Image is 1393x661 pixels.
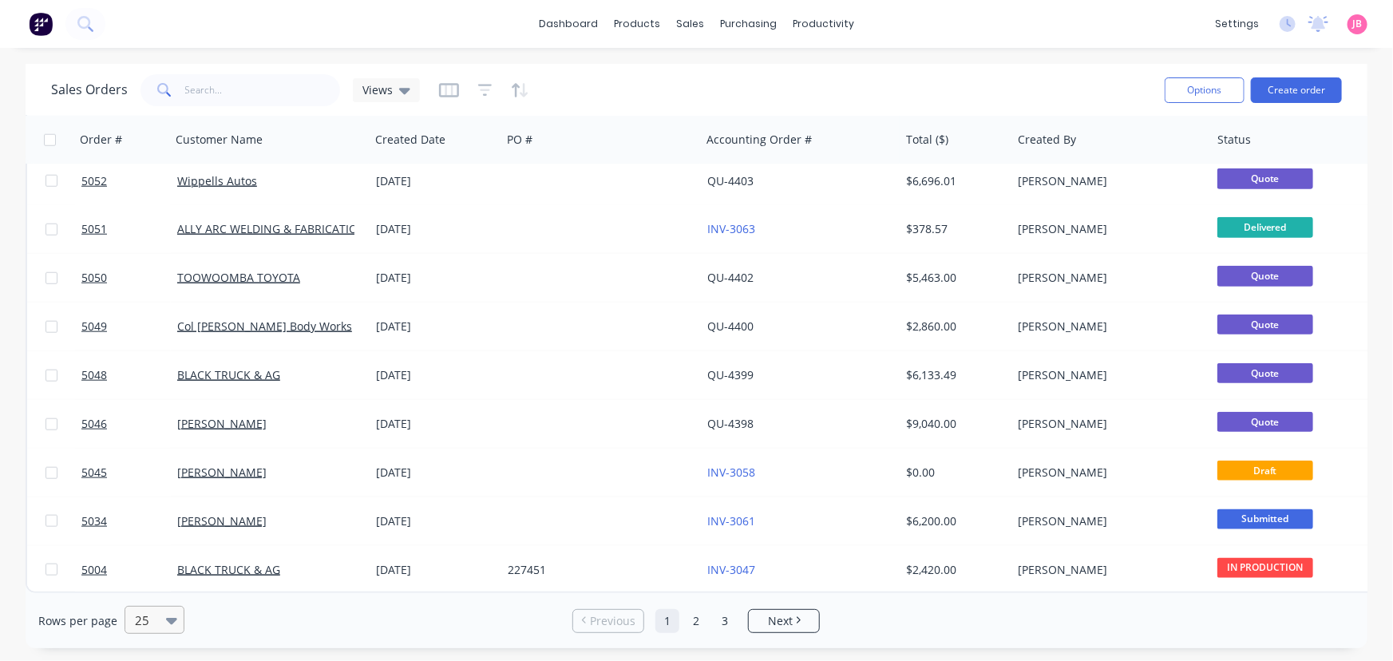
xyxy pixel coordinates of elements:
[1018,562,1195,578] div: [PERSON_NAME]
[1217,217,1313,237] span: Delivered
[1217,509,1313,529] span: Submitted
[81,270,107,286] span: 5050
[707,270,754,285] a: QU-4402
[176,132,263,148] div: Customer Name
[706,132,812,148] div: Accounting Order #
[707,173,754,188] a: QU-4403
[81,546,177,594] a: 5004
[907,465,1001,481] div: $0.00
[1217,363,1313,383] span: Quote
[1018,173,1195,189] div: [PERSON_NAME]
[573,613,643,629] a: Previous page
[907,562,1001,578] div: $2,420.00
[362,81,393,98] span: Views
[81,221,107,237] span: 5051
[1018,221,1195,237] div: [PERSON_NAME]
[707,416,754,431] a: QU-4398
[1217,461,1313,481] span: Draft
[376,465,495,481] div: [DATE]
[1217,168,1313,188] span: Quote
[684,609,708,633] a: Page 2
[1217,266,1313,286] span: Quote
[376,513,495,529] div: [DATE]
[375,132,445,148] div: Created Date
[376,319,495,334] div: [DATE]
[712,12,785,36] div: purchasing
[707,513,755,528] a: INV-3061
[907,319,1001,334] div: $2,860.00
[907,221,1001,237] div: $378.57
[81,465,107,481] span: 5045
[81,173,107,189] span: 5052
[81,254,177,302] a: 5050
[177,367,280,382] a: BLACK TRUCK & AG
[1353,17,1363,31] span: JB
[707,562,755,577] a: INV-3047
[1018,319,1195,334] div: [PERSON_NAME]
[1207,12,1267,36] div: settings
[907,270,1001,286] div: $5,463.00
[177,416,267,431] a: [PERSON_NAME]
[508,562,685,578] div: 227451
[376,173,495,189] div: [DATE]
[713,609,737,633] a: Page 3
[707,221,755,236] a: INV-3063
[81,400,177,448] a: 5046
[531,12,606,36] a: dashboard
[376,562,495,578] div: [DATE]
[606,12,668,36] div: products
[81,513,107,529] span: 5034
[907,367,1001,383] div: $6,133.49
[177,173,257,188] a: Wippells Autos
[1251,77,1342,103] button: Create order
[81,319,107,334] span: 5049
[81,367,107,383] span: 5048
[81,416,107,432] span: 5046
[749,613,819,629] a: Next page
[668,12,712,36] div: sales
[177,465,267,480] a: [PERSON_NAME]
[38,613,117,629] span: Rows per page
[907,513,1001,529] div: $6,200.00
[376,270,495,286] div: [DATE]
[707,367,754,382] a: QU-4399
[81,157,177,205] a: 5052
[1018,465,1195,481] div: [PERSON_NAME]
[1018,270,1195,286] div: [PERSON_NAME]
[177,513,267,528] a: [PERSON_NAME]
[1165,77,1245,103] button: Options
[707,319,754,334] a: QU-4400
[81,303,177,350] a: 5049
[1018,367,1195,383] div: [PERSON_NAME]
[1018,416,1195,432] div: [PERSON_NAME]
[81,497,177,545] a: 5034
[566,609,826,633] ul: Pagination
[1217,132,1251,148] div: Status
[785,12,862,36] div: productivity
[81,562,107,578] span: 5004
[177,270,300,285] a: TOOWOOMBA TOYOTA
[177,319,352,334] a: Col [PERSON_NAME] Body Works
[177,562,280,577] a: BLACK TRUCK & AG
[768,613,793,629] span: Next
[185,74,341,106] input: Search...
[29,12,53,36] img: Factory
[1217,558,1313,578] span: IN PRODUCTION
[1217,315,1313,334] span: Quote
[376,416,495,432] div: [DATE]
[1018,132,1076,148] div: Created By
[1018,513,1195,529] div: [PERSON_NAME]
[907,416,1001,432] div: $9,040.00
[177,221,366,236] a: ALLY ARC WELDING & FABRICATION
[906,132,948,148] div: Total ($)
[51,82,128,97] h1: Sales Orders
[376,221,495,237] div: [DATE]
[376,367,495,383] div: [DATE]
[655,609,679,633] a: Page 1 is your current page
[81,351,177,399] a: 5048
[80,132,122,148] div: Order #
[590,613,635,629] span: Previous
[707,465,755,480] a: INV-3058
[81,205,177,253] a: 5051
[907,173,1001,189] div: $6,696.01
